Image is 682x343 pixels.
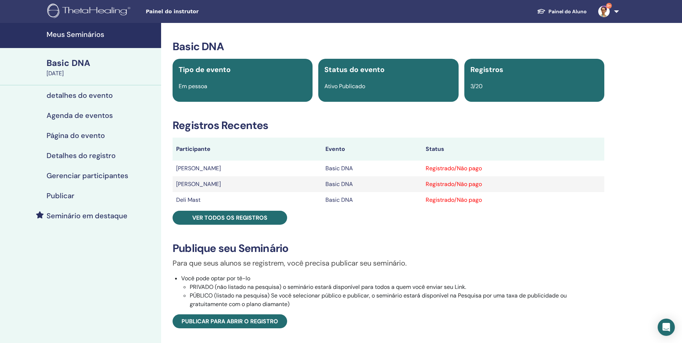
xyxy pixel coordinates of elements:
[47,211,127,220] h4: Seminário em destaque
[47,4,133,20] img: logo.png
[426,164,601,173] div: Registrado/Não pago
[192,214,267,221] span: Ver todos os registros
[173,40,604,53] h3: Basic DNA
[190,291,604,309] li: PÚBLICO (listado na pesquisa) Se você selecionar público e publicar, o seminário estará disponíve...
[322,192,422,208] td: Basic DNA
[426,196,601,204] div: Registrado/Não pago
[422,138,604,161] th: Status
[173,138,322,161] th: Participante
[173,314,287,328] a: Publicar para abrir o registro
[146,8,253,15] span: Painel do instrutor
[181,274,604,309] li: Você pode optar por tê-lo
[179,82,207,90] span: Em pessoa
[173,258,604,268] p: Para que seus alunos se registrem, você precisa publicar seu seminário.
[322,161,422,176] td: Basic DNA
[47,131,105,140] h4: Página do evento
[47,111,113,120] h4: Agenda de eventos
[190,283,604,291] li: PRIVADO (não listado na pesquisa) o seminário estará disponível para todos a quem você enviar seu...
[173,161,322,176] td: [PERSON_NAME]
[47,69,157,78] div: [DATE]
[322,176,422,192] td: Basic DNA
[470,82,483,90] span: 3/20
[47,57,157,69] div: Basic DNA
[537,8,546,14] img: graduation-cap-white.svg
[182,318,278,325] span: Publicar para abrir o registro
[173,176,322,192] td: [PERSON_NAME]
[322,138,422,161] th: Evento
[598,6,610,17] img: default.jpg
[179,65,231,74] span: Tipo de evento
[324,65,384,74] span: Status do evento
[173,192,322,208] td: Deli Mast
[324,82,365,90] span: Ativo Publicado
[173,119,604,132] h3: Registros Recentes
[47,91,113,100] h4: detalhes do evento
[531,5,592,18] a: Painel do Aluno
[42,57,161,78] a: Basic DNA[DATE]
[47,30,157,39] h4: Meus Seminários
[470,65,503,74] span: Registros
[47,151,116,160] h4: Detalhes do registro
[426,180,601,189] div: Registrado/Não pago
[173,242,604,255] h3: Publique seu Seminário
[658,319,675,336] div: Open Intercom Messenger
[173,211,287,225] a: Ver todos os registros
[47,191,74,200] h4: Publicar
[606,3,612,9] span: 9+
[47,171,128,180] h4: Gerenciar participantes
